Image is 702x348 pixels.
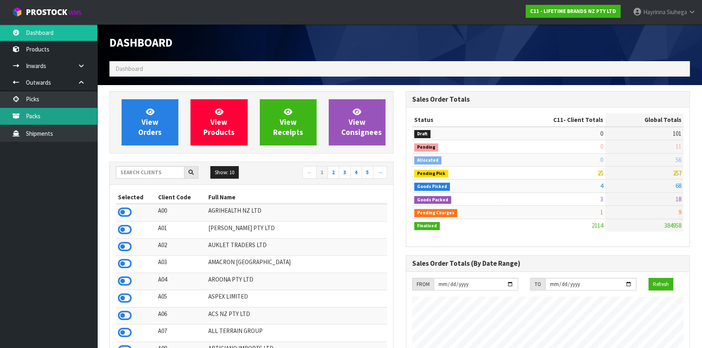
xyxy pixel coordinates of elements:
[258,166,387,180] nav: Page navigation
[676,156,681,164] span: 56
[203,107,235,137] span: View Products
[414,170,448,178] span: Pending Pick
[206,290,387,307] td: ASPEX LIMITED
[676,195,681,203] span: 18
[316,166,328,179] a: 1
[667,8,687,16] span: Siuhega
[156,204,206,221] td: A00
[190,99,247,145] a: ViewProducts
[206,204,387,221] td: AGRIHEALTH NZ LTD
[156,325,206,342] td: A07
[156,290,206,307] td: A05
[600,208,603,216] span: 1
[600,156,603,164] span: 0
[600,143,603,150] span: 0
[502,113,605,126] th: - Client Totals
[530,278,545,291] div: TO
[69,9,81,17] small: WMS
[553,116,563,124] span: C11
[206,221,387,238] td: [PERSON_NAME] PTY LTD
[206,191,387,204] th: Full Name
[414,130,430,138] span: Draft
[412,260,683,267] h3: Sales Order Totals (By Date Range)
[156,273,206,290] td: A04
[327,166,339,179] a: 2
[592,222,603,229] span: 2114
[530,8,616,15] strong: C11 - LIFETIME BRANDS NZ PTY LTD
[26,7,67,17] span: ProStock
[673,130,681,137] span: 101
[273,107,303,137] span: View Receipts
[664,222,681,229] span: 384958
[414,209,457,217] span: Pending Charges
[116,65,143,73] span: Dashboard
[210,166,239,179] button: Show: 10
[350,166,362,179] a: 4
[414,143,438,152] span: Pending
[412,278,434,291] div: FROM
[600,182,603,190] span: 4
[156,191,206,204] th: Client Code
[676,143,681,150] span: 11
[676,182,681,190] span: 68
[116,166,184,179] input: Search clients
[414,196,451,204] span: Goods Packed
[156,239,206,256] td: A02
[600,195,603,203] span: 3
[339,166,351,179] a: 3
[341,107,382,137] span: View Consignees
[414,156,441,164] span: Allocated
[206,256,387,273] td: AMACRON [GEOGRAPHIC_DATA]
[414,222,440,230] span: Finalised
[605,113,683,126] th: Global Totals
[260,99,317,145] a: ViewReceipts
[122,99,178,145] a: ViewOrders
[12,7,22,17] img: cube-alt.png
[597,169,603,177] span: 25
[526,5,621,18] a: C11 - LIFETIME BRANDS NZ PTY LTD
[156,221,206,238] td: A01
[373,166,387,179] a: →
[414,183,450,191] span: Goods Picked
[302,166,317,179] a: ←
[116,191,156,204] th: Selected
[206,273,387,290] td: AROONA PTY LTD
[362,166,373,179] a: 5
[206,307,387,324] td: ACS NZ PTY LTD
[600,130,603,137] span: 0
[138,107,162,137] span: View Orders
[156,307,206,324] td: A06
[678,208,681,216] span: 9
[648,278,673,291] button: Refresh
[412,113,502,126] th: Status
[109,35,173,50] span: Dashboard
[156,256,206,273] td: A03
[643,8,666,16] span: Hayrinna
[206,325,387,342] td: ALL TERRAIN GROUP
[329,99,385,145] a: ViewConsignees
[206,239,387,256] td: AUKLET TRADERS LTD
[412,96,683,103] h3: Sales Order Totals
[673,169,681,177] span: 257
